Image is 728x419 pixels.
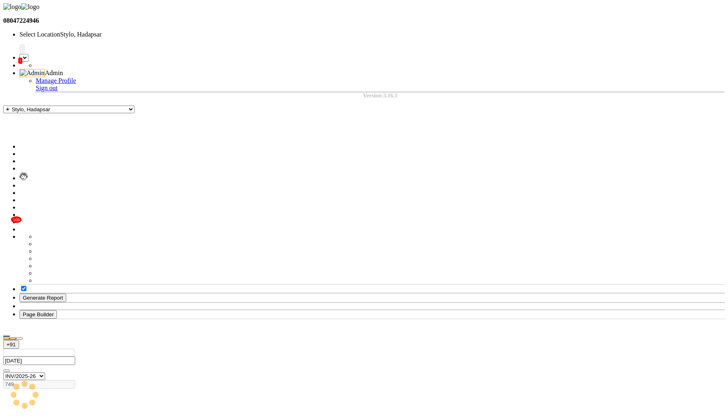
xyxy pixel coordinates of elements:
img: logo [21,3,39,11]
img: Admin [19,69,45,77]
a: Manage Profile [36,77,76,84]
button: Generate Report [19,294,66,302]
img: logo [3,3,21,11]
div: Version:3.16.1 [36,93,725,99]
span: Admin [45,69,63,76]
span: 108 [11,216,22,223]
b: 08047224946 [3,17,39,24]
a: Sign out [36,84,58,91]
button: Page Builder [19,310,57,319]
button: +91 [3,340,19,349]
span: 1 [18,58,22,64]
